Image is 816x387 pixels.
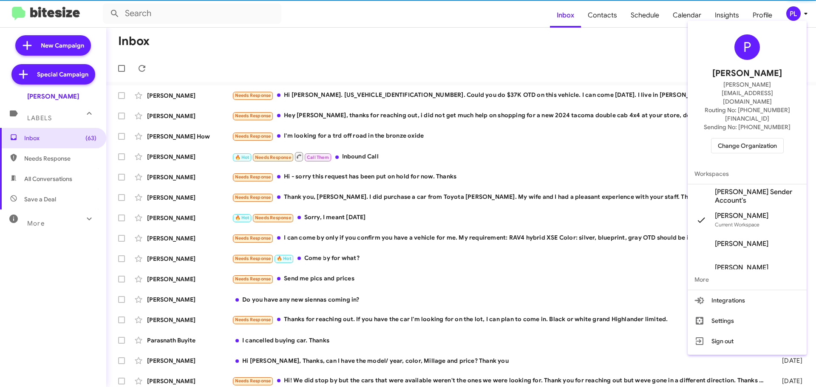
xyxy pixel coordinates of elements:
button: Change Organization [711,138,784,153]
span: [PERSON_NAME][EMAIL_ADDRESS][DOMAIN_NAME] [698,80,796,106]
button: Settings [688,311,807,331]
span: Current Workspace [715,221,759,228]
span: [PERSON_NAME] [715,212,768,220]
button: Sign out [688,331,807,351]
span: [PERSON_NAME] [715,263,768,272]
span: Routing No: [PHONE_NUMBER][FINANCIAL_ID] [698,106,796,123]
span: Sending No: [PHONE_NUMBER] [704,123,790,131]
span: Workspaces [688,164,807,184]
div: P [734,34,760,60]
span: [PERSON_NAME] [712,67,782,80]
span: More [688,269,807,290]
button: Integrations [688,290,807,311]
span: [PERSON_NAME] [715,240,768,248]
span: [PERSON_NAME] Sender Account's [715,188,800,205]
span: Change Organization [718,138,777,153]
